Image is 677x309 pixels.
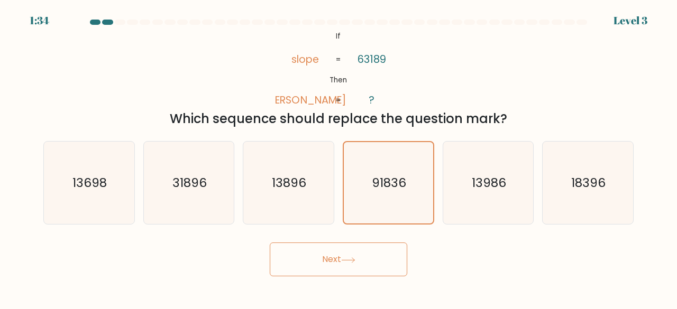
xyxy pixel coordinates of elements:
div: Which sequence should replace the question mark? [50,109,627,128]
tspan: [PERSON_NAME] [265,92,346,107]
div: Level 3 [614,13,647,29]
text: 91836 [372,174,406,191]
tspan: slope [291,52,319,66]
tspan: If [336,31,341,41]
tspan: = [336,54,341,64]
svg: @import url('[URL][DOMAIN_NAME]); [275,29,402,108]
button: Next [270,242,407,276]
text: 31896 [172,174,207,191]
tspan: Then [330,75,347,85]
tspan: = [336,95,341,105]
text: 13896 [272,174,307,191]
text: 13986 [472,174,506,191]
div: 1:34 [30,13,49,29]
tspan: ? [369,93,374,107]
text: 13698 [72,174,107,191]
text: 18396 [572,174,606,191]
tspan: 63189 [358,52,386,66]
